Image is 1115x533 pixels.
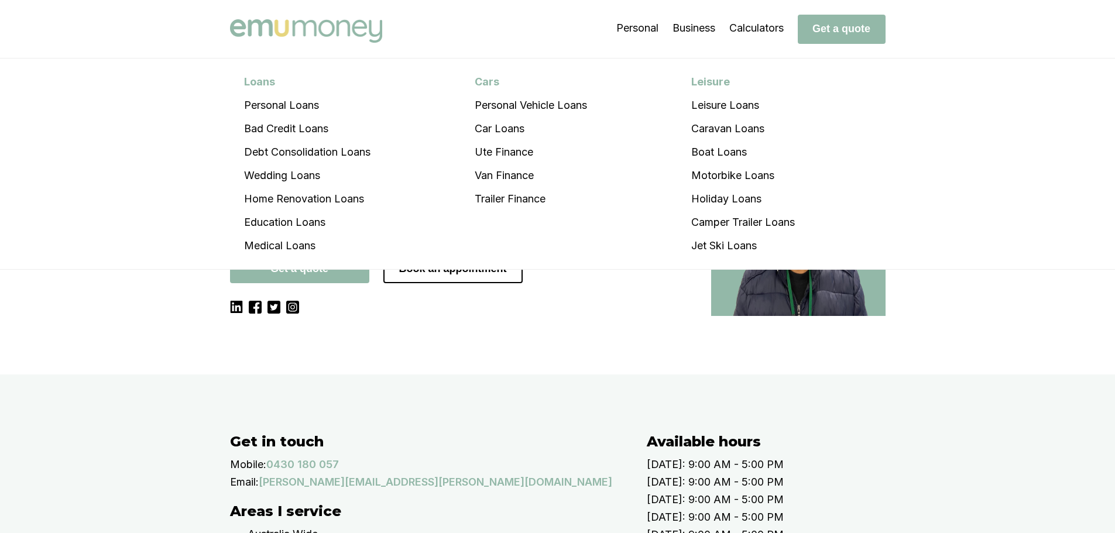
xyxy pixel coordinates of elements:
a: Trailer Finance [461,187,601,211]
a: Van Finance [461,164,601,187]
p: Email: [230,473,259,491]
a: Car Loans [461,117,601,140]
a: Debt Consolidation Loans [230,140,385,164]
img: LinkedIn [230,301,243,314]
a: Jet Ski Loans [677,234,809,257]
button: Get a quote [798,15,886,44]
p: [DATE]: 9:00 AM - 5:00 PM [647,473,909,491]
a: Caravan Loans [677,117,809,140]
p: [DATE]: 9:00 AM - 5:00 PM [647,491,909,508]
div: Loans [230,70,385,94]
p: Mobile: [230,456,266,473]
div: Cars [461,70,601,94]
a: Personal Vehicle Loans [461,94,601,117]
a: Get a quote [798,22,886,35]
div: Leisure [677,70,809,94]
a: [PERSON_NAME][EMAIL_ADDRESS][PERSON_NAME][DOMAIN_NAME] [259,473,612,491]
img: Emu Money logo [230,19,382,43]
a: Bad Credit Loans [230,117,385,140]
a: Holiday Loans [677,187,809,211]
a: Personal Loans [230,94,385,117]
img: Facebook [249,301,262,314]
h2: Areas I service [230,503,623,520]
p: [DATE]: 9:00 AM - 5:00 PM [647,508,909,526]
h2: Get in touch [230,433,623,450]
a: Ute Finance [461,140,601,164]
a: Education Loans [230,211,385,234]
img: Instagram [286,301,299,314]
a: Wedding Loans [230,164,385,187]
img: Twitter [267,301,280,314]
a: Leisure Loans [677,94,809,117]
h2: Available hours [647,433,909,450]
p: [DATE]: 9:00 AM - 5:00 PM [647,456,909,473]
a: Camper Trailer Loans [677,211,809,234]
a: Motorbike Loans [677,164,809,187]
a: Home Renovation Loans [230,187,385,211]
a: Medical Loans [230,234,385,257]
a: 0430 180 057 [266,456,339,473]
a: Boat Loans [677,140,809,164]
